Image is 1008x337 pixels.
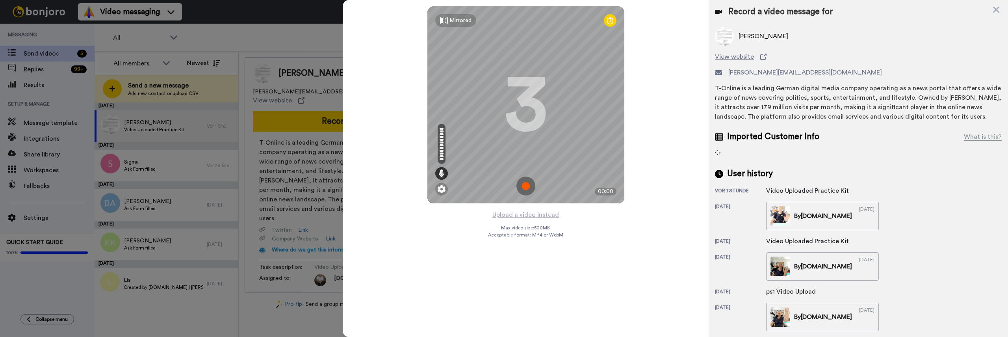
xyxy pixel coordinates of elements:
[859,307,874,327] div: [DATE]
[859,257,874,276] div: [DATE]
[715,203,766,230] div: [DATE]
[794,312,852,322] div: By [DOMAIN_NAME]
[488,232,563,238] span: Acceptable format: MP4 or WebM
[766,186,849,195] div: Video Uploaded Practice Kit
[438,185,446,193] img: ic_gear.svg
[504,75,548,134] div: 3
[766,236,849,246] div: Video Uploaded Practice Kit
[715,238,766,246] div: [DATE]
[794,211,852,221] div: By [DOMAIN_NAME]
[727,131,819,143] span: Imported Customer Info
[794,262,852,271] div: By [DOMAIN_NAME]
[715,52,1002,61] a: View website
[595,188,616,195] div: 00:00
[766,303,879,331] a: By[DOMAIN_NAME][DATE]
[490,210,561,220] button: Upload a video instead
[859,206,874,226] div: [DATE]
[964,132,1002,142] div: What is this?
[770,257,790,276] img: 6b515711-34b4-41f0-86c8-76699c11ee6e-thumb.jpg
[770,307,790,327] img: 8a5e6512-3af0-4d1b-9741-a365a3e88c19-thumb.jpg
[516,177,535,195] img: ic_record_start.svg
[715,254,766,281] div: [DATE]
[715,84,1002,121] div: T-Online is a leading German digital media company operating as a news portal that offers a wide ...
[766,287,816,296] div: ps1 Video Upload
[715,52,754,61] span: View website
[766,252,879,281] a: By[DOMAIN_NAME][DATE]
[715,289,766,296] div: [DATE]
[501,225,550,231] span: Max video size: 500 MB
[715,304,766,331] div: [DATE]
[715,188,766,195] div: vor 1 Stunde
[728,68,882,77] span: [PERSON_NAME][EMAIL_ADDRESS][DOMAIN_NAME]
[727,168,773,180] span: User history
[770,206,790,226] img: 321e7be9-eb0c-4fa2-8a4c-115e2f01fd2c-thumb.jpg
[766,202,879,230] a: By[DOMAIN_NAME][DATE]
